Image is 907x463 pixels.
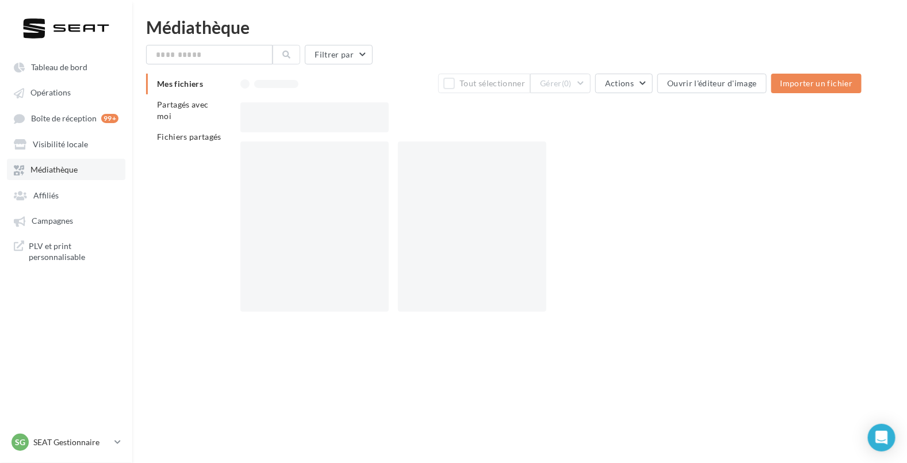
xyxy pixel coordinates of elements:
div: Open Intercom Messenger [868,424,895,451]
a: Campagnes [7,210,125,231]
span: PLV et print personnalisable [29,240,118,263]
a: Visibilité locale [7,133,125,154]
span: Actions [605,78,634,88]
div: 99+ [101,114,118,123]
span: (0) [562,79,572,88]
button: Ouvrir l'éditeur d'image [657,74,766,93]
span: SG [15,437,25,448]
div: Médiathèque [146,18,893,36]
button: Gérer(0) [530,74,591,93]
span: Boîte de réception [31,113,97,123]
button: Importer un fichier [771,74,862,93]
span: Fichiers partagés [157,132,221,141]
button: Actions [595,74,653,93]
button: Filtrer par [305,45,373,64]
span: Mes fichiers [157,79,203,89]
span: Campagnes [32,216,73,226]
a: Boîte de réception 99+ [7,108,125,129]
span: Visibilité locale [33,139,88,149]
span: Partagés avec moi [157,100,209,121]
a: PLV et print personnalisable [7,236,125,267]
button: Tout sélectionner [438,74,530,93]
span: Affiliés [33,190,59,200]
span: Opérations [30,88,71,98]
a: Tableau de bord [7,56,125,77]
span: Médiathèque [30,165,78,175]
p: SEAT Gestionnaire [33,437,110,448]
a: Médiathèque [7,159,125,179]
span: Importer un fichier [780,78,853,88]
a: SG SEAT Gestionnaire [9,431,123,453]
a: Opérations [7,82,125,102]
a: Affiliés [7,185,125,205]
span: Tableau de bord [31,62,87,72]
